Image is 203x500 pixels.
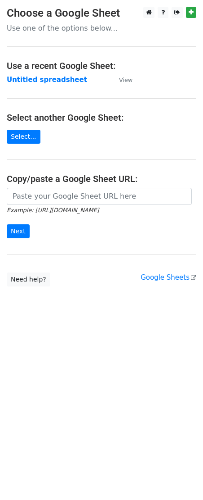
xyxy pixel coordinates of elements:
[7,7,196,20] h3: Choose a Google Sheet
[7,60,196,71] h4: Use a recent Google Sheet:
[7,224,30,238] input: Next
[7,76,87,84] a: Untitled spreadsheet
[7,23,196,33] p: Use one of the options below...
[141,273,196,282] a: Google Sheets
[110,76,132,84] a: View
[7,173,196,184] h4: Copy/paste a Google Sheet URL:
[7,188,192,205] input: Paste your Google Sheet URL here
[119,77,132,83] small: View
[7,273,50,286] a: Need help?
[7,130,40,144] a: Select...
[7,112,196,123] h4: Select another Google Sheet:
[7,207,99,214] small: Example: [URL][DOMAIN_NAME]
